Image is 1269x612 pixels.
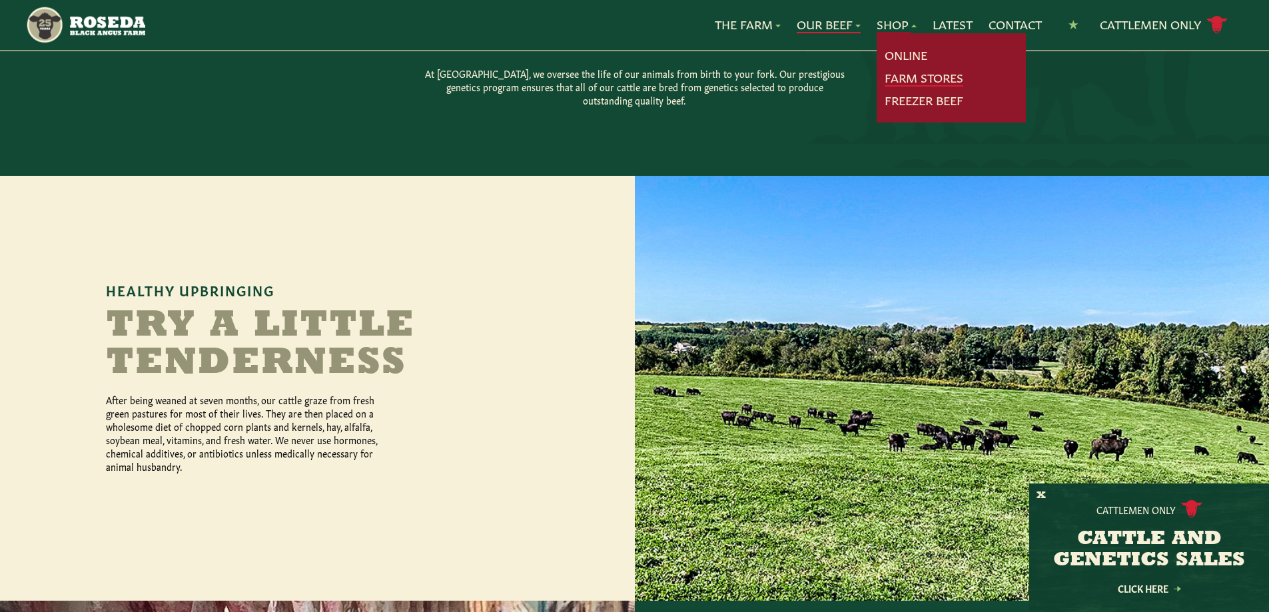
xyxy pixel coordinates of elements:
p: After being weaned at seven months, our cattle graze from fresh green pastures for most of their ... [106,393,386,473]
button: X [1037,489,1046,503]
a: The Farm [715,16,781,33]
a: Our Beef [797,16,861,33]
h3: CATTLE AND GENETICS SALES [1046,529,1252,571]
p: At [GEOGRAPHIC_DATA], we oversee the life of our animals from birth to your fork. Our prestigious... [422,67,848,107]
a: Farm Stores [885,69,963,87]
h2: Try a Little Tenderness [106,308,439,382]
a: Latest [933,16,973,33]
h6: Healthy Upbringing [106,282,529,297]
a: Online [885,47,927,64]
a: Click Here [1089,584,1209,593]
a: Shop [877,16,917,33]
a: Cattlemen Only [1100,13,1228,37]
p: Cattlemen Only [1096,503,1176,516]
img: https://roseda.com/wp-content/uploads/2021/05/roseda-25-header.png [25,5,145,45]
a: Contact [989,16,1042,33]
img: cattle-icon.svg [1181,500,1202,518]
a: Freezer Beef [885,92,963,109]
